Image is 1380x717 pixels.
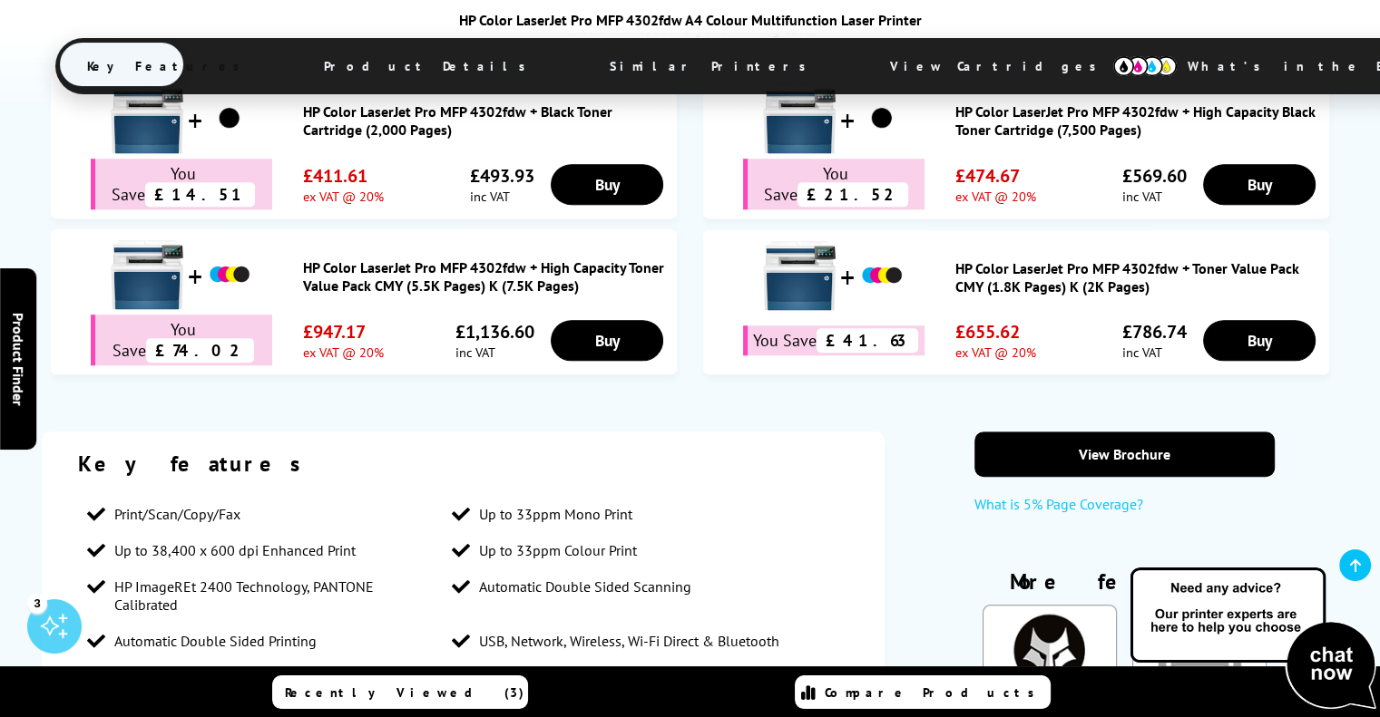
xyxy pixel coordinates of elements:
div: Key features [78,450,848,478]
span: Up to 33ppm Colour Print [479,541,637,559]
a: Buy [551,320,664,361]
span: USB, Network, Wireless, Wi-Fi Direct & Bluetooth [479,632,779,650]
span: £14.51 [145,182,255,207]
span: Automatic Double Sided Printing [114,632,317,650]
span: View Cartridges [863,43,1140,90]
span: ex VAT @ 20% [955,188,1036,205]
img: HP Color LaserJet Pro MFP 4302fdw + Toner Value Pack CMY (1.8K Pages) K (2K Pages) [763,239,836,312]
a: HP Color LaserJet Pro MFP 4302fdw + High Capacity Black Toner Cartridge (7,500 Pages) [955,102,1320,139]
span: £411.61 [303,164,384,188]
span: Automatic Double Sided Scanning [479,577,691,596]
div: You Save [91,159,272,209]
span: £493.93 [470,164,534,188]
a: HP Color LaserJet Pro MFP 4302fdw + Toner Value Pack CMY (1.8K Pages) K (2K Pages) [955,259,1320,296]
a: Buy [1203,164,1316,205]
span: £655.62 [955,320,1036,344]
a: Buy [551,164,664,205]
span: HP ImageREt 2400 Technology, PANTONE Calibrated [114,577,434,614]
img: HP Color LaserJet Pro MFP 4302fdw + Toner Value Pack CMY (1.8K Pages) K (2K Pages) [859,253,905,298]
div: You Save [743,325,925,355]
img: HP Color LaserJet Pro MFP 4302fdw + Black Toner Cartridge (2,000 Pages) [207,96,252,141]
span: Similar Printers [582,44,843,88]
span: £74.02 [146,338,254,363]
img: HP Color LaserJet Pro MFP 4302fdw + Black Toner Cartridge (2,000 Pages) [111,82,183,155]
span: £569.60 [1122,164,1187,188]
span: Up to 38,400 x 600 dpi Enhanced Print [114,541,356,559]
span: Product Details [297,44,563,88]
a: HP Color LaserJet Pro MFP 4302fdw + Black Toner Cartridge (2,000 Pages) [303,102,668,139]
span: Print/Scan/Copy/Fax [114,505,240,523]
a: HP Color LaserJet Pro MFP 4302fdw + High Capacity Toner Value Pack CMY (5.5K Pages) K (7.5K Pages) [303,258,668,295]
span: ex VAT @ 20% [955,344,1036,361]
span: £947.17 [303,320,384,344]
span: £474.67 [955,164,1036,188]
img: cmyk-icon.svg [1113,56,1177,76]
img: HP Color LaserJet Pro MFP 4302fdw + High Capacity Toner Value Pack CMY (5.5K Pages) K (7.5K Pages) [207,252,252,297]
a: Recently Viewed (3) [272,675,528,709]
a: What is 5% Page Coverage? [974,495,1274,522]
span: Recently Viewed (3) [285,684,524,701]
span: £1,136.60 [455,320,534,344]
span: £21.52 [798,182,908,207]
span: inc VAT [470,188,534,205]
img: HP Color LaserJet Pro MFP 4302fdw + High Capacity Black Toner Cartridge (7,500 Pages) [763,82,836,155]
span: inc VAT [1122,344,1187,361]
span: inc VAT [1122,188,1187,205]
div: More features [974,567,1274,605]
span: £786.74 [1122,320,1187,344]
span: Key Features [60,44,277,88]
span: ex VAT @ 20% [303,344,384,361]
img: HP Color LaserJet Pro MFP 4302fdw + High Capacity Black Toner Cartridge (7,500 Pages) [859,96,905,141]
span: inc VAT [455,344,534,361]
img: HP Color LaserJet Pro MFP 4302fdw + High Capacity Toner Value Pack CMY (5.5K Pages) K (7.5K Pages) [111,238,183,311]
span: ex VAT @ 20% [303,188,384,205]
div: You Save [91,315,272,365]
span: Up to 33ppm Mono Print [479,505,632,523]
img: Open Live Chat window [1126,565,1380,713]
span: Product Finder [9,312,27,405]
div: You Save [743,159,925,209]
a: Compare Products [795,675,1051,709]
span: £41.63 [817,328,918,353]
a: View Brochure [974,431,1274,477]
div: HP Color LaserJet Pro MFP 4302fdw A4 Colour Multifunction Laser Printer [55,11,1326,29]
span: Compare Products [825,684,1044,701]
a: Buy [1203,320,1316,361]
div: 3 [27,593,47,613]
